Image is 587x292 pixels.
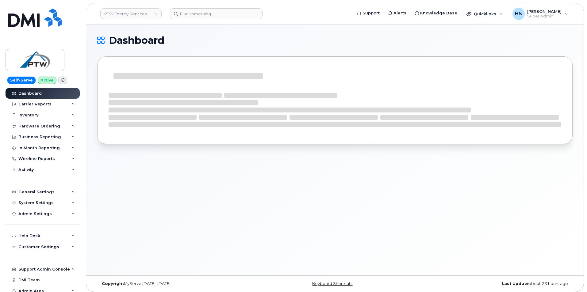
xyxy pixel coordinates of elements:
[502,281,529,286] strong: Last Update
[102,281,124,286] strong: Copyright
[312,281,352,286] a: Keyboard Shortcuts
[414,281,573,286] div: about 23 hours ago
[97,281,256,286] div: MyServe [DATE]–[DATE]
[109,36,164,45] span: Dashboard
